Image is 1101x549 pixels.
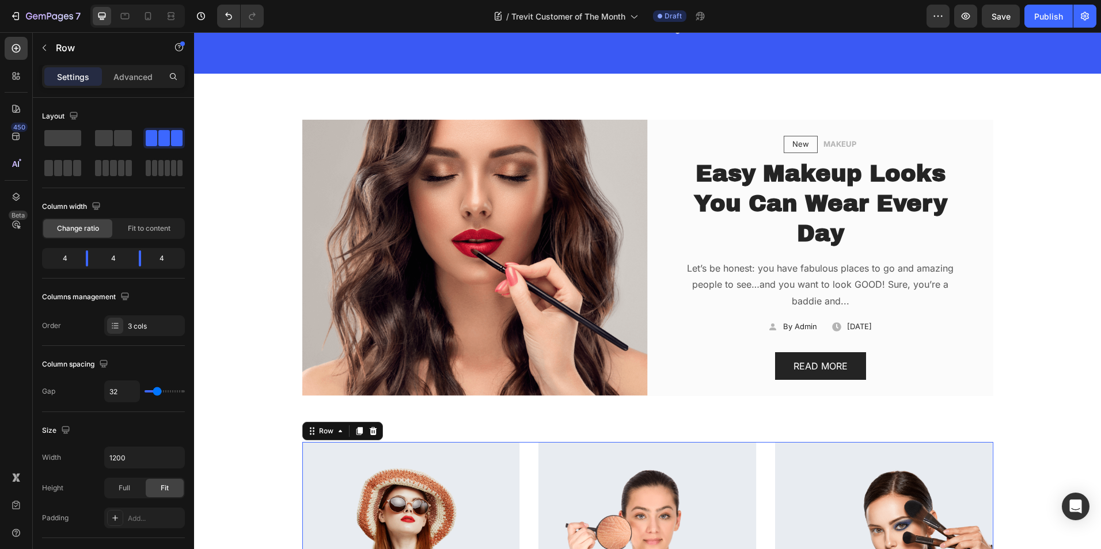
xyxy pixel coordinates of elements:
[42,321,61,331] div: Order
[113,71,153,83] p: Advanced
[42,483,63,493] div: Height
[488,127,765,216] p: Easy Makeup Looks You Can Wear Every Day
[9,211,28,220] div: Beta
[97,250,130,266] div: 4
[42,289,132,305] div: Columns management
[1024,5,1073,28] button: Publish
[217,5,264,28] div: Undo/Redo
[1062,493,1089,520] div: Open Intercom Messenger
[581,320,672,348] button: READ MORE
[57,71,89,83] p: Settings
[194,32,1101,549] iframe: To enrich screen reader interactions, please activate Accessibility in Grammarly extension settings
[589,289,623,300] p: By Admin
[598,106,615,118] p: New
[128,223,170,234] span: Fit to content
[105,447,184,468] input: Auto
[42,199,103,215] div: Column width
[119,483,130,493] span: Full
[57,223,99,234] span: Change ratio
[5,5,86,28] button: 7
[42,452,61,463] div: Width
[42,386,55,396] div: Gap
[128,513,182,524] div: Add...
[123,394,142,404] div: Row
[982,5,1020,28] button: Save
[150,250,183,266] div: 4
[511,10,625,22] span: Trevit Customer of The Month
[75,9,81,23] p: 7
[1034,10,1063,22] div: Publish
[11,123,28,132] div: 450
[128,321,182,331] div: 3 cols
[42,357,111,372] div: Column spacing
[161,483,169,493] span: Fit
[599,326,654,342] div: READ MORE
[42,513,69,523] div: Padding
[629,106,662,118] p: MAKEUP
[992,12,1011,21] span: Save
[488,228,765,277] p: Let’s be honest: you have fabulous places to go and amazing people to see…and you want to look GO...
[42,109,81,124] div: Layout
[108,87,454,364] img: Alt Image
[653,289,678,300] p: [DATE]
[105,381,139,402] input: Auto
[665,11,682,21] span: Draft
[42,423,73,439] div: Size
[44,250,77,266] div: 4
[506,10,509,22] span: /
[56,41,154,55] p: Row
